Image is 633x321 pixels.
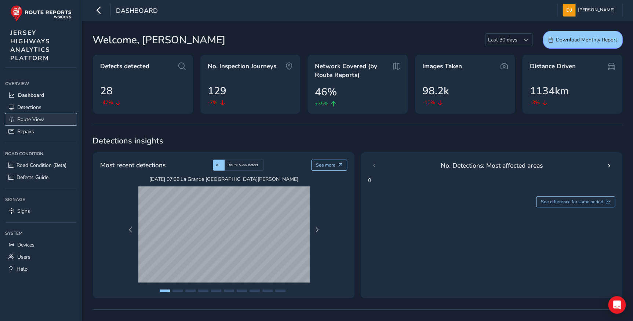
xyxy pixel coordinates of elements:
button: Page 8 [250,289,260,292]
a: Detections [5,101,77,113]
span: -7% [208,99,218,106]
button: Page 6 [224,289,234,292]
span: JERSEY HIGHWAYS ANALYTICS PLATFORM [10,29,50,62]
div: Overview [5,78,77,89]
span: -3% [530,99,539,106]
span: No. Inspection Journeys [208,62,276,71]
a: Defects Guide [5,171,77,183]
button: Page 4 [198,289,208,292]
span: Network Covered (by Route Reports) [315,62,392,79]
div: Open Intercom Messenger [608,296,626,314]
span: Most recent detections [100,160,165,170]
button: Page 1 [160,289,170,292]
span: Detections [17,104,41,111]
button: Page 9 [262,289,273,292]
span: Dashboard [18,92,44,99]
button: Page 10 [275,289,285,292]
button: Page 5 [211,289,221,292]
button: Next Page [312,225,322,235]
div: System [5,228,77,239]
span: Devices [17,241,34,248]
span: +35% [315,100,328,107]
span: Distance Driven [530,62,575,71]
a: Dashboard [5,89,77,101]
button: See more [311,160,348,171]
span: 1134km [530,83,568,99]
span: Defects detected [100,62,149,71]
span: Route View [17,116,44,123]
div: AI [213,160,225,171]
span: Last 30 days [485,34,520,46]
span: [DATE] 07:38 , La Grande [GEOGRAPHIC_DATA][PERSON_NAME] [138,176,309,183]
a: Help [5,263,77,275]
span: -10% [422,99,435,106]
span: Repairs [17,128,34,135]
span: Defects Guide [17,174,48,181]
button: Download Monthly Report [543,31,623,49]
span: See more [316,162,335,168]
span: Detections insights [92,135,623,146]
span: 46% [315,84,337,100]
span: See difference for same period [541,199,603,205]
span: [PERSON_NAME] [578,4,615,17]
a: Signs [5,205,77,217]
span: Users [17,253,30,260]
div: Road Condition [5,148,77,159]
img: rr logo [10,5,72,22]
span: Help [17,266,28,273]
span: Images Taken [422,62,462,71]
a: Users [5,251,77,263]
span: Signs [17,208,30,215]
button: See difference for same period [536,196,615,207]
img: diamond-layout [563,4,575,17]
div: Signage [5,194,77,205]
button: Previous Page [125,225,136,235]
a: Repairs [5,125,77,138]
span: Welcome, [PERSON_NAME] [92,32,225,48]
div: 0 [360,152,623,299]
span: Road Condition (Beta) [17,162,66,169]
span: -47% [100,99,113,106]
div: Route View defect [225,160,264,171]
button: Page 3 [185,289,196,292]
span: 129 [208,83,226,99]
span: Dashboard [116,6,158,17]
button: [PERSON_NAME] [563,4,617,17]
a: Road Condition (Beta) [5,159,77,171]
a: Devices [5,239,77,251]
span: AI [216,163,219,168]
span: 98.2k [422,83,449,99]
span: Route View defect [228,163,258,168]
button: Page 2 [172,289,183,292]
button: Page 7 [237,289,247,292]
a: Route View [5,113,77,125]
span: Download Monthly Report [556,36,617,43]
span: 28 [100,83,113,99]
span: No. Detections: Most affected areas [441,161,543,170]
